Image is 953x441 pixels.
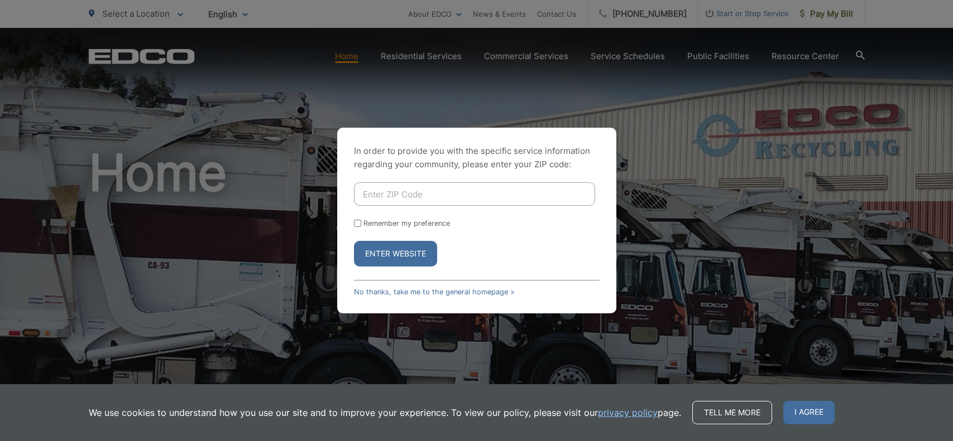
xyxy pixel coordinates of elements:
label: Remember my preference [363,219,450,227]
a: Tell me more [692,401,772,424]
span: I agree [783,401,835,424]
p: In order to provide you with the specific service information regarding your community, please en... [354,144,600,171]
button: Enter Website [354,241,437,266]
a: No thanks, take me to the general homepage > [354,288,515,296]
a: privacy policy [598,406,658,419]
input: Enter ZIP Code [354,182,595,206]
p: We use cookies to understand how you use our site and to improve your experience. To view our pol... [89,406,681,419]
